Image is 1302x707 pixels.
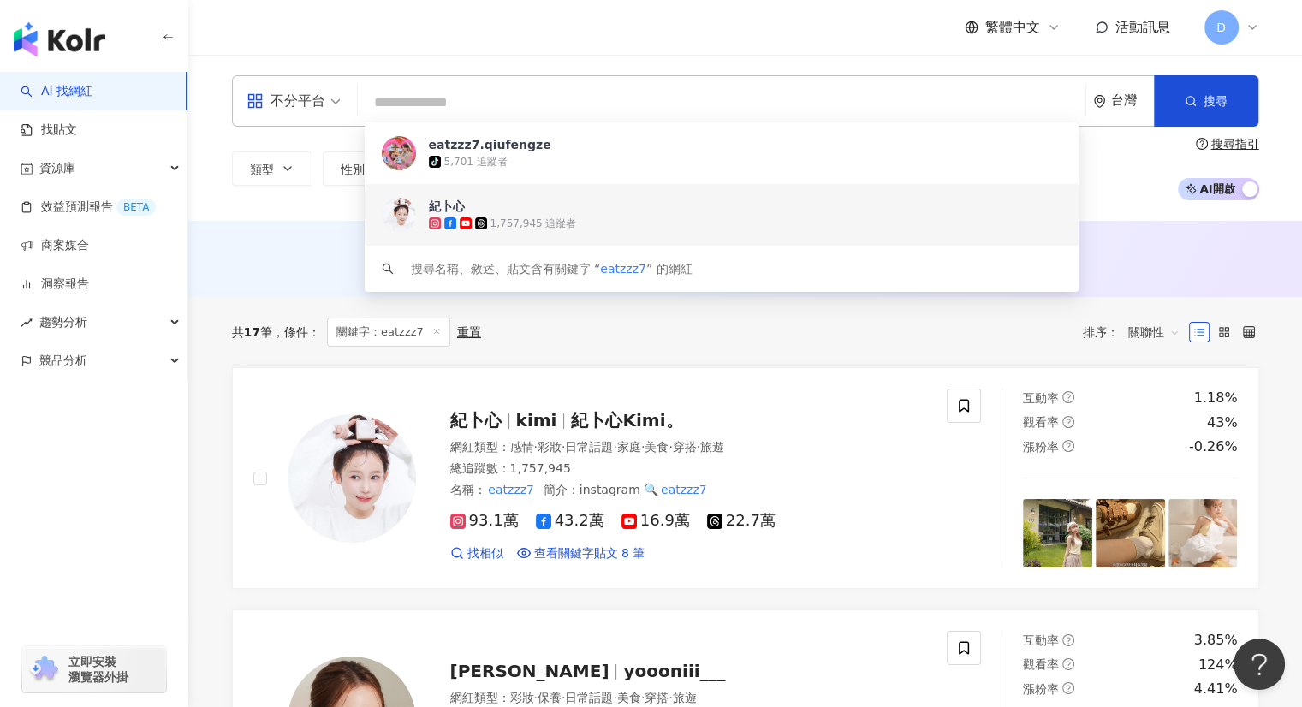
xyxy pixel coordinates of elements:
span: 合作費用預估 [740,163,812,176]
span: 旅遊 [700,440,724,454]
div: 網紅類型 ： [450,690,927,707]
div: 排序： [1083,318,1189,346]
span: environment [1093,95,1106,108]
span: 美食 [617,691,641,704]
a: chrome extension立即安裝 瀏覽器外掛 [22,646,166,692]
img: post-image [1168,499,1238,568]
mark: eatzzz7 [486,480,537,499]
span: 簡介 ： [544,480,710,499]
span: 感情 [510,440,534,454]
div: 搜尋指引 [1211,137,1259,151]
button: 合作費用預估 [722,151,850,186]
span: 條件 ： [272,325,320,339]
img: chrome extension [27,656,61,683]
span: question-circle [1062,658,1074,670]
span: 美食 [645,440,669,454]
span: 趨勢分析 [39,303,87,342]
span: appstore [247,92,264,110]
a: searchAI 找網紅 [21,83,92,100]
span: 互動率 [1023,391,1059,405]
div: AI 推薦 ： [575,247,937,268]
span: 無結果，請嘗試搜尋其他語言關鍵字或條件 [645,248,937,266]
span: 漲粉率 [1023,440,1059,454]
div: 重置 [457,325,481,339]
span: 日常話題 [565,440,613,454]
div: 4.41% [1194,680,1238,698]
button: 觀看率 [619,151,711,186]
span: 類型 [250,163,274,176]
span: 日常話題 [565,691,613,704]
span: 觀看率 [1023,657,1059,671]
span: 彩妝 [538,440,562,454]
span: question-circle [1062,391,1074,403]
span: 旅遊 [673,691,697,704]
div: 不分平台 [247,87,325,115]
span: rise [21,317,33,329]
span: · [562,691,565,704]
span: 22.7萬 [707,512,776,530]
span: 家庭 [617,440,641,454]
a: KOL Avatar紀卜心kimi紀卜心Kimi。網紅類型：感情·彩妝·日常話題·家庭·美食·穿搭·旅遊總追蹤數：1,757,945名稱：eatzzz7簡介：instagram 🔍eatzzz7... [232,367,1259,589]
a: 效益預測報告BETA [21,199,156,216]
span: 彩妝 [510,691,534,704]
span: question-circle [1196,138,1208,150]
span: yoooniii___ [623,661,725,681]
a: 找貼文 [21,122,77,139]
span: 查看關鍵字貼文 8 筆 [534,545,645,562]
img: logo [14,22,105,56]
span: 互動率 [534,163,570,176]
span: 互動率 [1023,633,1059,647]
span: 17 [244,325,260,339]
div: 總追蹤數 ： 1,757,945 [450,460,927,478]
span: · [613,440,616,454]
span: 保養 [538,691,562,704]
span: 穿搭 [645,691,669,704]
img: KOL Avatar [288,414,416,543]
span: 搜尋 [1204,94,1228,108]
a: 洞察報告 [21,276,89,293]
div: 1.18% [1194,389,1238,407]
span: kimi [516,410,557,431]
span: 繁體中文 [985,18,1040,37]
button: 更多篩選 [860,151,963,186]
span: · [562,440,565,454]
div: 43% [1207,413,1238,432]
span: · [534,440,538,454]
span: 性別 [341,163,365,176]
span: · [641,691,645,704]
a: 找相似 [450,545,503,562]
span: 漲粉率 [1023,682,1059,696]
span: 活動訊息 [1115,19,1170,35]
span: [PERSON_NAME] [450,661,609,681]
span: · [613,691,616,704]
span: 紀卜心 [450,410,502,431]
span: 關聯性 [1128,318,1180,346]
span: · [534,691,538,704]
img: post-image [1096,499,1165,568]
span: 穿搭 [673,440,697,454]
mark: eatzzz7 [658,480,709,499]
span: · [641,440,645,454]
span: instagram 🔍 [580,483,658,496]
span: question-circle [1062,634,1074,646]
span: 更多篩選 [897,162,945,175]
span: 立即安裝 瀏覽器外掛 [68,654,128,685]
span: · [669,440,672,454]
button: 追蹤數 [413,151,506,186]
div: -0.26% [1189,437,1238,456]
button: 互動率 [516,151,609,186]
span: 觀看率 [637,163,673,176]
span: 紀卜心Kimi。 [571,410,682,431]
span: 關鍵字：eatzzz7 [327,318,450,347]
span: 競品分析 [39,342,87,380]
div: 124% [1198,656,1238,674]
span: question-circle [1062,682,1074,694]
a: 商案媒合 [21,237,89,254]
div: 網紅類型 ： [450,439,927,456]
span: 名稱 ： [450,483,537,496]
span: question-circle [1062,440,1074,452]
img: post-image [1023,499,1092,568]
div: 台灣 [1111,93,1154,108]
span: · [669,691,672,704]
button: 類型 [232,151,312,186]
